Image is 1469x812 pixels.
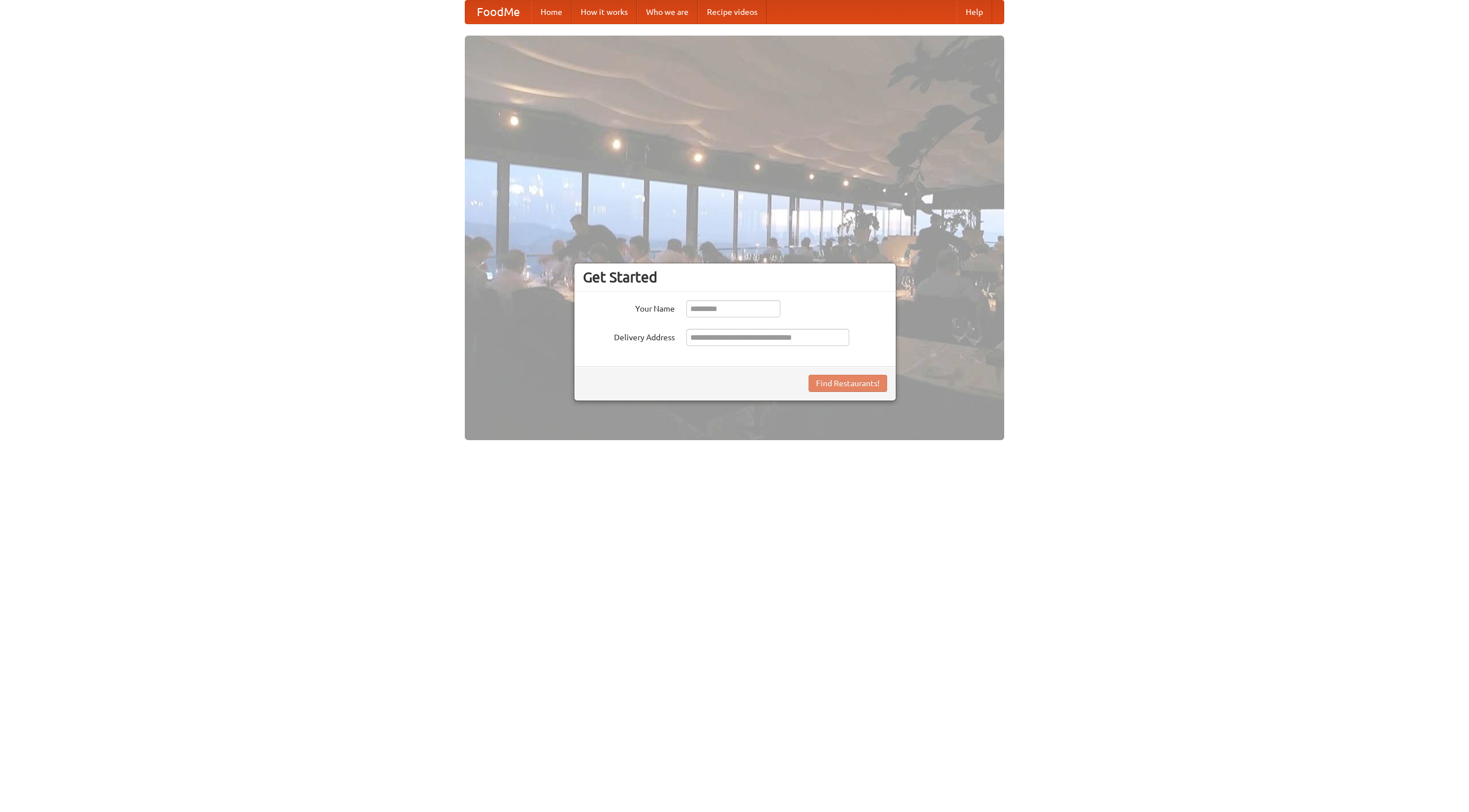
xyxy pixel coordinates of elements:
label: Your Name [583,300,675,314]
a: Who we are [637,1,698,24]
h3: Get Started [583,269,887,286]
a: Help [957,1,992,24]
button: Find Restaurants! [809,375,887,392]
label: Delivery Address [583,329,675,343]
a: Recipe videos [698,1,767,24]
a: FoodMe [465,1,531,24]
a: How it works [572,1,637,24]
a: Home [531,1,572,24]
